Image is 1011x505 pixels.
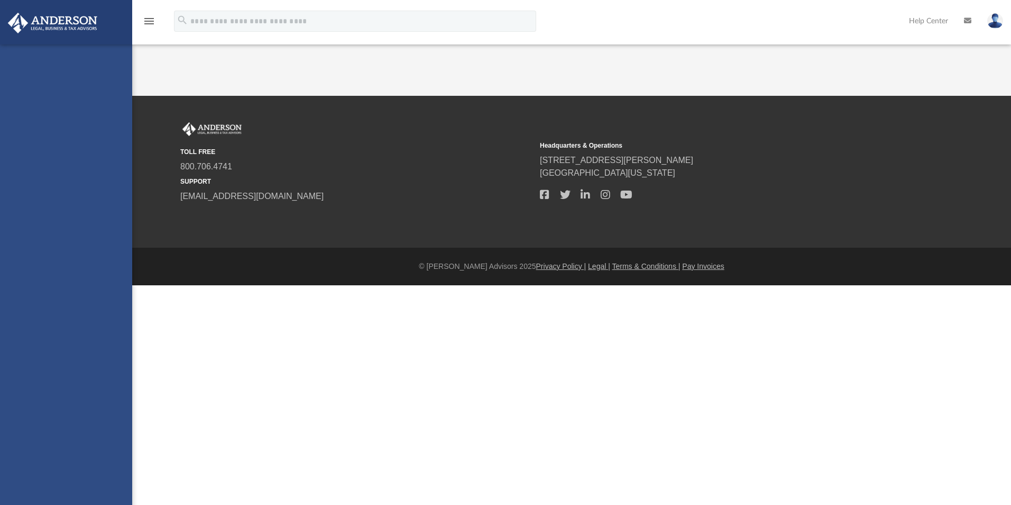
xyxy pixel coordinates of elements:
small: SUPPORT [180,177,532,186]
img: Anderson Advisors Platinum Portal [180,122,244,136]
a: [EMAIL_ADDRESS][DOMAIN_NAME] [180,192,324,201]
img: User Pic [987,13,1003,29]
div: © [PERSON_NAME] Advisors 2025 [132,261,1011,272]
a: Terms & Conditions | [612,262,681,270]
img: Anderson Advisors Platinum Portal [5,13,100,33]
i: menu [143,15,155,28]
a: menu [143,20,155,28]
a: 800.706.4741 [180,162,232,171]
small: Headquarters & Operations [540,141,892,150]
a: Pay Invoices [682,262,724,270]
a: Privacy Policy | [536,262,586,270]
small: TOLL FREE [180,147,532,157]
a: [STREET_ADDRESS][PERSON_NAME] [540,156,693,165]
a: Legal | [588,262,610,270]
a: [GEOGRAPHIC_DATA][US_STATE] [540,168,675,177]
i: search [177,14,188,26]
